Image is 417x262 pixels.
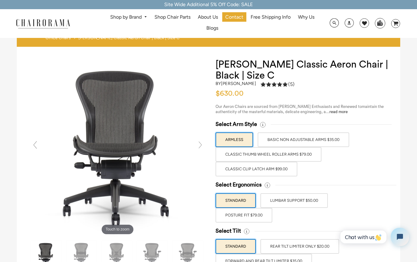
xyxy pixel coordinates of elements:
[216,193,256,208] label: STANDARD
[216,121,257,128] span: Select Arm Style
[13,18,74,29] img: chairorama
[216,239,256,254] label: STANDARD
[107,13,150,22] a: Shop by Brand
[261,81,295,89] a: 5.0 rating (5 votes)
[100,12,325,35] nav: DesktopNavigation
[260,193,328,208] label: LUMBAR SUPPORT $50.00
[78,35,179,41] span: [PERSON_NAME] Classic Aeron Chair | Black | Size C
[206,25,218,31] span: Blogs
[258,132,349,147] label: BASIC NON ADJUSTABLE ARMS $35.00
[29,145,206,150] a: Herman Miller Classic Aeron Chair | Black | Size C - chairoramaTouch to zoom
[154,14,190,20] span: Shop Chair Parts
[216,132,253,147] label: ARMLESS
[216,105,362,109] span: Our Aeron Chairs are sourced from [PERSON_NAME] Enthusiasts and Renewed to
[334,223,414,251] iframe: Tidio Chat
[151,12,194,22] a: Shop Chair Parts
[203,24,221,33] a: Blogs
[248,12,294,22] a: Free Shipping Info
[216,162,297,176] label: Classic Clip Latch Arm $99.00
[198,14,218,20] span: About Us
[260,239,339,254] label: REAR TILT LIMITER ONLY $20.00
[216,90,244,97] span: $630.00
[221,81,256,86] a: [PERSON_NAME]
[45,35,71,41] a: Office Chairs
[329,110,348,114] a: read more
[288,81,295,88] span: (5)
[216,227,241,234] span: Select Tilt
[225,14,243,20] span: Contact
[298,14,314,20] span: Why Us
[74,35,75,41] span: ›
[195,12,221,22] a: About Us
[222,12,246,22] a: Contact
[261,81,295,87] div: 5.0 rating (5 votes)
[216,208,272,223] label: POSTURE FIT $79.00
[216,181,262,188] span: Select Ergonomics
[216,59,388,81] h1: [PERSON_NAME] Classic Aeron Chair | Black | Size C
[295,12,317,22] a: Why Us
[216,81,256,86] h2: by
[375,18,385,28] img: WhatsApp_Image_2024-07-12_at_16.23.01.webp
[251,14,291,20] span: Free Shipping Info
[29,59,206,237] img: Herman Miller Classic Aeron Chair | Black | Size C - chairorama
[45,35,182,44] nav: breadcrumbs
[216,147,321,162] label: Classic Thumb Wheel Roller Arms $79.00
